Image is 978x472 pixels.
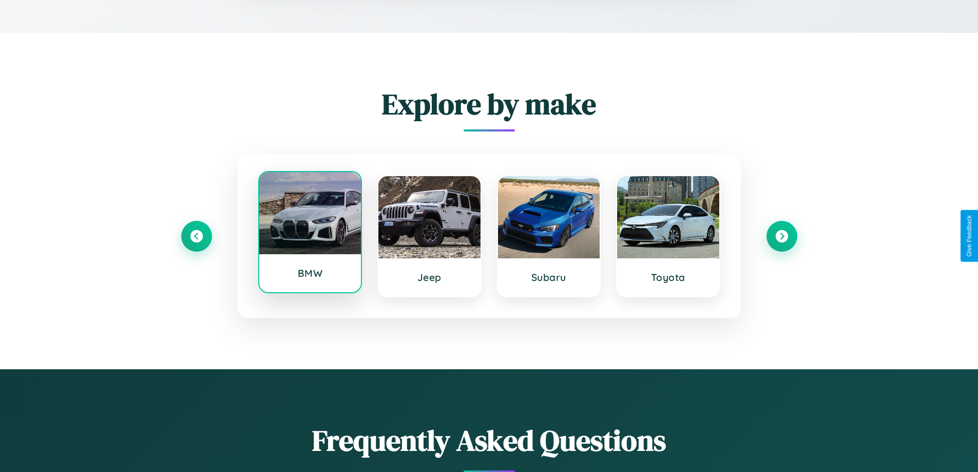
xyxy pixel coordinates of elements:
h3: Toyota [627,271,709,284]
h2: Explore by make [181,84,797,124]
div: Give Feedback [966,215,973,257]
h3: BMW [270,267,351,279]
h3: Subaru [508,271,590,284]
h3: Jeep [389,271,470,284]
h2: Frequently Asked Questions [181,421,797,460]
